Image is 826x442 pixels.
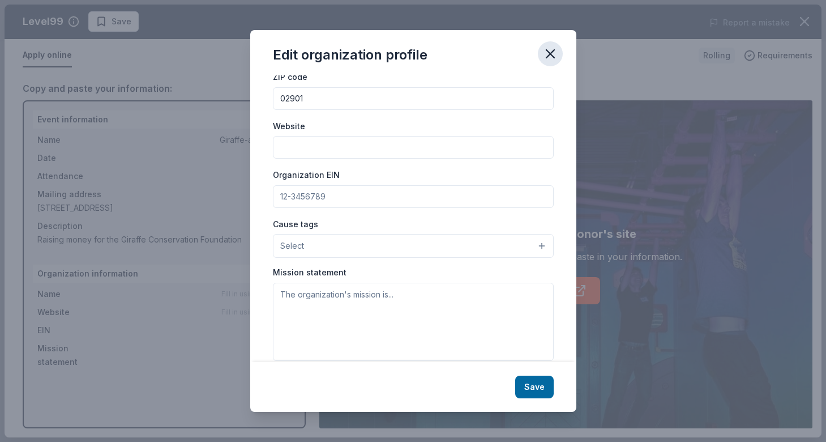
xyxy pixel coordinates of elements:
button: Select [273,234,554,258]
button: Save [515,376,554,398]
label: Website [273,121,305,132]
input: 12345 (U.S. only) [273,87,554,110]
input: 12-3456789 [273,185,554,208]
div: Edit organization profile [273,46,427,64]
span: Select [280,239,304,253]
label: Cause tags [273,219,318,230]
label: ZIP code [273,71,307,83]
label: Organization EIN [273,169,340,181]
label: Mission statement [273,267,346,278]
